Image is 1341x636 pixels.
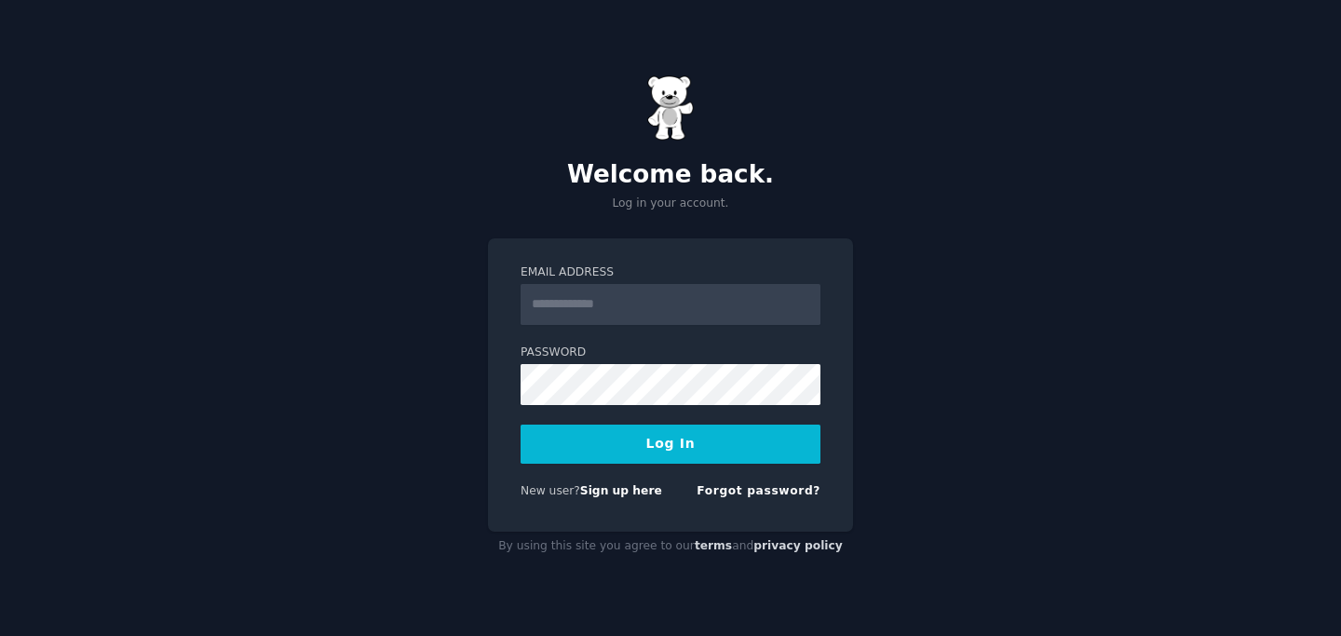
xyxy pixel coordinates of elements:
[695,539,732,552] a: terms
[580,484,662,497] a: Sign up here
[521,425,820,464] button: Log In
[521,345,820,361] label: Password
[488,196,853,212] p: Log in your account.
[488,160,853,190] h2: Welcome back.
[521,484,580,497] span: New user?
[753,539,843,552] a: privacy policy
[697,484,820,497] a: Forgot password?
[521,264,820,281] label: Email Address
[488,532,853,562] div: By using this site you agree to our and
[647,75,694,141] img: Gummy Bear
